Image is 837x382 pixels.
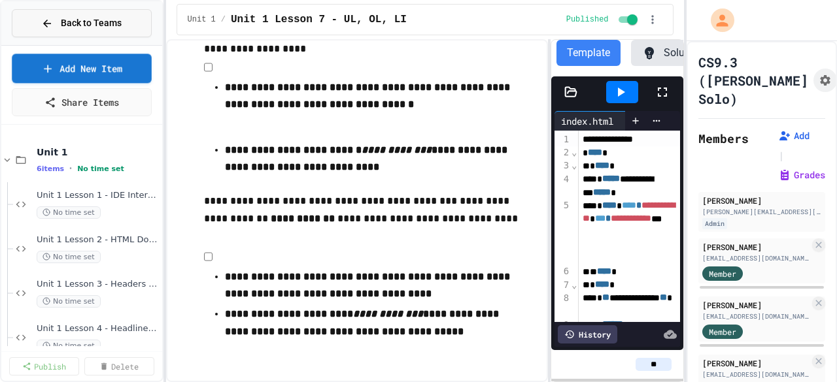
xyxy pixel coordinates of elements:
div: History [558,325,617,343]
span: Published [566,14,608,25]
span: Member [709,326,736,338]
div: index.html [555,114,620,128]
div: 6 [555,265,571,278]
div: 1 [555,133,571,146]
span: No time set [37,206,101,219]
span: 6 items [37,165,64,173]
div: 9 [555,319,571,358]
span: Unit 1 [37,146,160,158]
button: Grades [778,168,825,182]
span: Member [709,268,736,279]
div: [PERSON_NAME] [702,357,810,369]
div: index.html [555,111,636,131]
button: Template [556,40,621,66]
span: No time set [77,165,124,173]
a: Delete [84,357,154,375]
div: [EMAIL_ADDRESS][DOMAIN_NAME] [702,253,810,263]
span: No time set [37,340,101,352]
div: [PERSON_NAME][EMAIL_ADDRESS][PERSON_NAME][DOMAIN_NAME] [702,207,821,217]
button: Solution [631,40,713,66]
div: [PERSON_NAME] [702,195,821,206]
div: Admin [702,218,727,229]
div: 8 [555,292,571,319]
span: Fold line [571,160,577,170]
div: My Account [697,5,738,35]
span: Unit 1 Lesson 1 - IDE Interaction [37,190,160,201]
span: / [221,14,226,25]
button: Back to Teams [12,9,152,37]
a: Share Items [12,88,152,116]
span: Unit 1 Lesson 2 - HTML Doc Setup [37,234,160,246]
h1: CS9.3 ([PERSON_NAME] Solo) [698,53,808,108]
div: 7 [555,279,571,292]
span: | [778,148,785,163]
span: Fold line [571,279,577,290]
a: Add New Item [12,54,151,83]
span: Unit 1 Lesson 7 - UL, OL, LI [231,12,407,27]
span: Unit 1 Lesson 4 - Headlines Lab [37,323,160,334]
a: Publish [9,357,79,375]
h2: Members [698,129,749,148]
span: • [69,163,72,174]
span: Back to Teams [61,16,122,30]
div: 4 [555,173,571,200]
div: [PERSON_NAME] [702,299,810,311]
div: [PERSON_NAME] [702,241,810,253]
span: Unit 1 Lesson 3 - Headers and Paragraph tags [37,279,160,290]
button: Assignment Settings [813,69,837,92]
div: [EMAIL_ADDRESS][DOMAIN_NAME] [702,311,810,321]
div: 2 [555,146,571,159]
div: 3 [555,159,571,172]
span: Unit 1 [188,14,216,25]
div: 5 [555,199,571,265]
div: Content is published and visible to students [566,12,640,27]
button: Add [778,129,810,142]
span: Fold line [571,147,577,157]
span: No time set [37,295,101,308]
div: [EMAIL_ADDRESS][DOMAIN_NAME] [702,370,810,379]
span: No time set [37,251,101,263]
